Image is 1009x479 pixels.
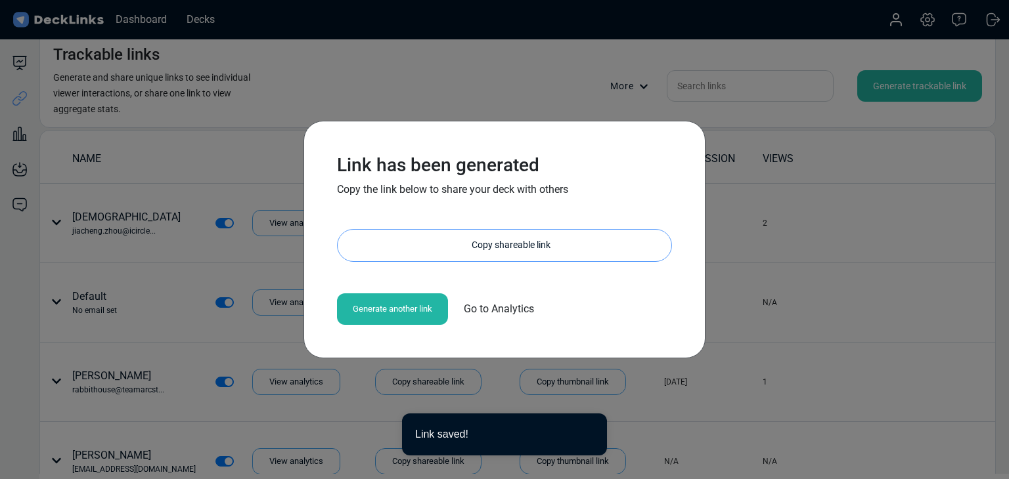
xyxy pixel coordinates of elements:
h3: Link has been generated [337,154,672,177]
div: Copy shareable link [351,230,671,261]
div: Generate another link [337,293,448,325]
span: Copy the link below to share your deck with others [337,183,568,196]
span: Go to Analytics [464,301,534,317]
button: close [586,427,594,440]
div: Link saved! [415,427,586,442]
